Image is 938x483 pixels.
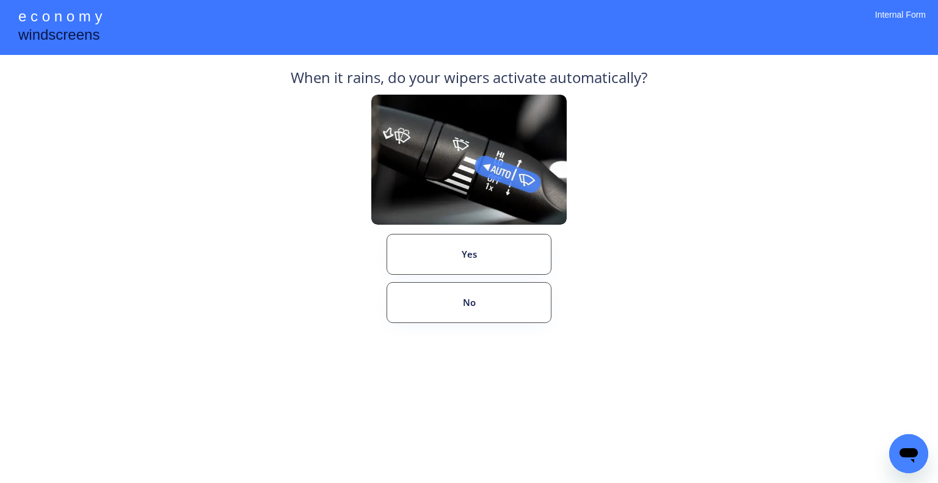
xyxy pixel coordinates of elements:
button: Yes [387,234,551,275]
button: No [387,282,551,323]
img: Rain%20Sensor%20Example.png [371,95,567,225]
iframe: Button to launch messaging window [889,434,928,473]
div: Internal Form [875,9,926,37]
div: windscreens [18,24,100,48]
div: When it rains, do your wipers activate automatically? [291,67,647,95]
div: e c o n o m y [18,6,102,29]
